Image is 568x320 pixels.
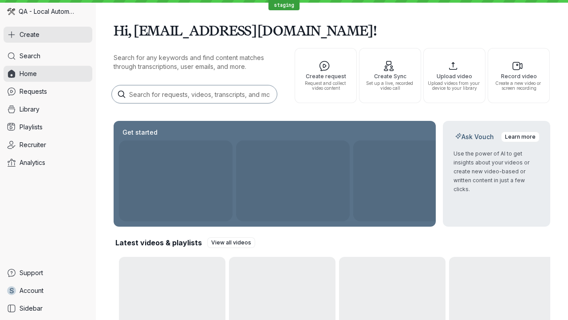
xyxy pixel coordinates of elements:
[4,265,92,281] a: Support
[121,128,159,137] h2: Get started
[427,73,481,79] span: Upload video
[4,283,92,299] a: sAccount
[423,48,485,103] button: Upload videoUpload videos from your device to your library
[207,237,255,248] a: View all videos
[4,137,92,153] a: Recruiter
[427,81,481,91] span: Upload videos from your device to your library
[505,132,536,141] span: Learn more
[112,85,277,103] input: Search for requests, videos, transcripts, and more...
[492,73,546,79] span: Record video
[454,132,496,141] h2: Ask Vouch
[4,66,92,82] a: Home
[20,304,43,313] span: Sidebar
[114,18,550,43] h1: Hi, [EMAIL_ADDRESS][DOMAIN_NAME]!
[501,132,540,142] a: Learn more
[4,4,92,20] div: QA - Local Automation
[454,149,540,194] p: Use the power of AI to get insights about your videos or create new video-based or written conten...
[4,27,92,43] button: Create
[114,53,279,71] p: Search for any keywords and find content matches through transcriptions, user emails, and more.
[20,268,43,277] span: Support
[20,30,39,39] span: Create
[492,81,546,91] span: Create a new video or screen recording
[20,158,45,167] span: Analytics
[19,7,75,16] span: QA - Local Automation
[20,123,43,132] span: Playlists
[359,48,421,103] button: Create SyncSet up a live, recorded video call
[295,48,357,103] button: Create requestRequest and collect video content
[20,286,43,295] span: Account
[9,286,14,295] span: s
[4,119,92,135] a: Playlists
[363,81,417,91] span: Set up a live, recorded video call
[4,101,92,117] a: Library
[20,69,37,78] span: Home
[4,48,92,64] a: Search
[7,8,15,16] img: QA - Local Automation avatar
[299,73,353,79] span: Create request
[299,81,353,91] span: Request and collect video content
[20,140,46,149] span: Recruiter
[20,105,39,114] span: Library
[211,238,251,247] span: View all videos
[4,300,92,316] a: Sidebar
[4,84,92,100] a: Requests
[4,155,92,171] a: Analytics
[20,87,47,96] span: Requests
[115,238,202,248] h2: Latest videos & playlists
[363,73,417,79] span: Create Sync
[488,48,550,103] button: Record videoCreate a new video or screen recording
[20,52,40,60] span: Search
